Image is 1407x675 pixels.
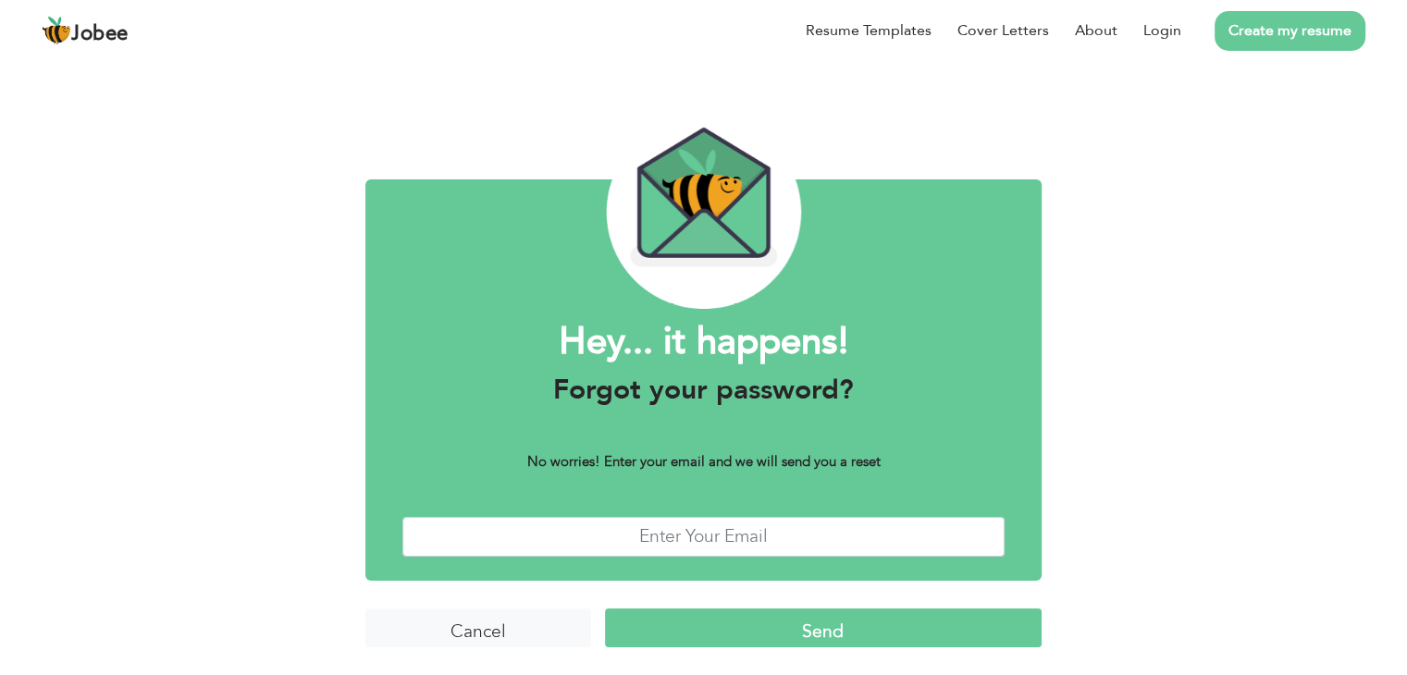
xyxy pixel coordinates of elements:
[1075,19,1117,42] a: About
[605,608,1042,648] input: Send
[402,374,1005,407] h3: Forgot your password?
[527,452,881,471] b: No worries! Enter your email and we will send you a reset
[957,19,1049,42] a: Cover Letters
[402,318,1005,366] h1: Hey... it happens!
[806,19,932,42] a: Resume Templates
[71,24,129,44] span: Jobee
[42,16,71,45] img: jobee.io
[402,517,1005,557] input: Enter Your Email
[1215,11,1365,51] a: Create my resume
[365,608,591,648] input: Cancel
[42,16,129,45] a: Jobee
[606,116,800,309] img: envelope_bee.png
[1143,19,1181,42] a: Login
